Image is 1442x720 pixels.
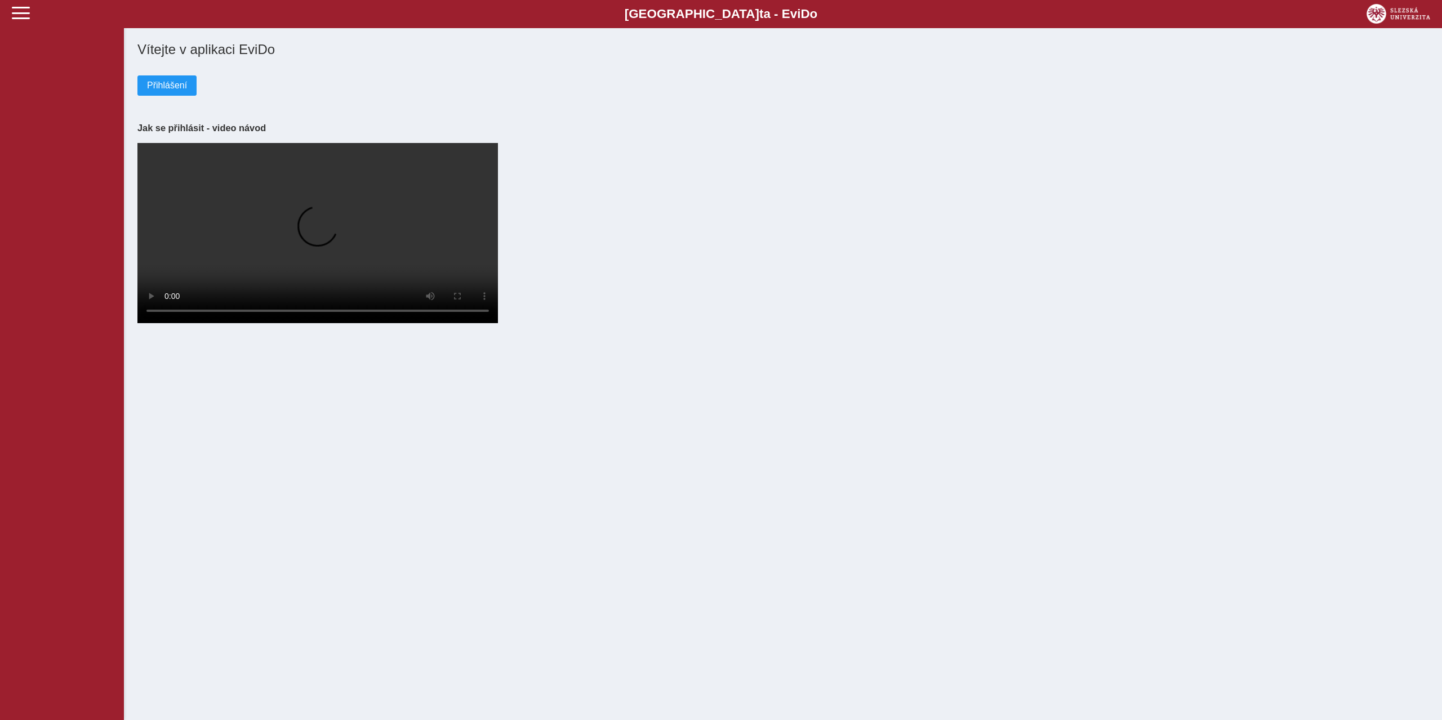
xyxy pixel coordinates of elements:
h1: Vítejte v aplikaci EviDo [137,42,1428,57]
img: logo_web_su.png [1367,4,1430,24]
button: Přihlášení [137,75,197,96]
h3: Jak se přihlásit - video návod [137,123,1428,133]
b: [GEOGRAPHIC_DATA] a - Evi [34,7,1408,21]
span: D [800,7,809,21]
span: o [810,7,818,21]
video: Your browser does not support the video tag. [137,143,498,323]
span: Přihlášení [147,81,187,91]
span: t [759,7,763,21]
